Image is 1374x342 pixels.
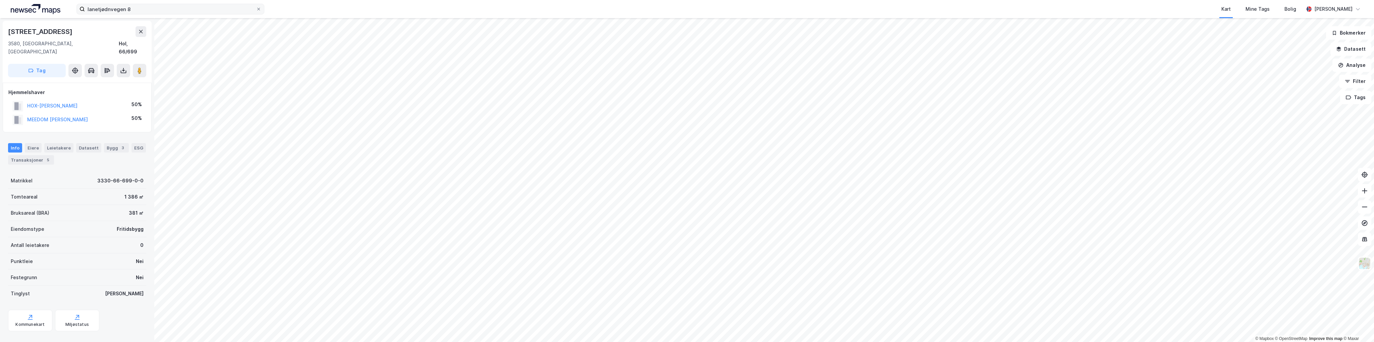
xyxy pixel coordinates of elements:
div: Miljøstatus [65,322,89,327]
a: OpenStreetMap [1275,336,1308,341]
button: Filter [1339,75,1371,88]
div: Hol, 66/699 [119,40,146,56]
div: Bolig [1284,5,1296,13]
div: Mine Tags [1246,5,1270,13]
div: Bygg [104,143,129,153]
div: 0 [140,241,144,249]
div: [PERSON_NAME] [1314,5,1353,13]
div: [STREET_ADDRESS] [8,26,74,37]
div: Hjemmelshaver [8,88,146,96]
div: 1 386 ㎡ [124,193,144,201]
button: Datasett [1330,42,1371,56]
div: Eiere [25,143,42,153]
button: Bokmerker [1326,26,1371,40]
div: ESG [131,143,146,153]
div: 381 ㎡ [129,209,144,217]
div: Eiendomstype [11,225,44,233]
a: Mapbox [1255,336,1274,341]
div: Festegrunn [11,273,37,282]
input: Søk på adresse, matrikkel, gårdeiere, leietakere eller personer [85,4,256,14]
div: Nei [136,257,144,265]
div: Tomteareal [11,193,38,201]
div: Kommunekart [15,322,45,327]
div: Datasett [76,143,101,153]
div: Fritidsbygg [117,225,144,233]
div: Tinglyst [11,290,30,298]
div: Transaksjoner [8,155,54,165]
div: [PERSON_NAME] [105,290,144,298]
button: Tags [1340,91,1371,104]
div: Kart [1221,5,1231,13]
iframe: Chat Widget [1340,310,1374,342]
div: Antall leietakere [11,241,49,249]
div: 50% [131,114,142,122]
div: 50% [131,100,142,109]
div: 3330-66-699-0-0 [97,177,144,185]
div: 3 [119,144,126,151]
button: Analyse [1332,58,1371,72]
div: Matrikkel [11,177,33,185]
div: 5 [45,157,51,163]
div: Leietakere [44,143,73,153]
div: Info [8,143,22,153]
img: Z [1358,257,1371,270]
img: logo.a4113a55bc3d86da70a041830d287a7e.svg [11,4,60,14]
div: Kontrollprogram for chat [1340,310,1374,342]
a: Improve this map [1309,336,1342,341]
div: 3580, [GEOGRAPHIC_DATA], [GEOGRAPHIC_DATA] [8,40,119,56]
div: Bruksareal (BRA) [11,209,49,217]
div: Punktleie [11,257,33,265]
div: Nei [136,273,144,282]
button: Tag [8,64,66,77]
